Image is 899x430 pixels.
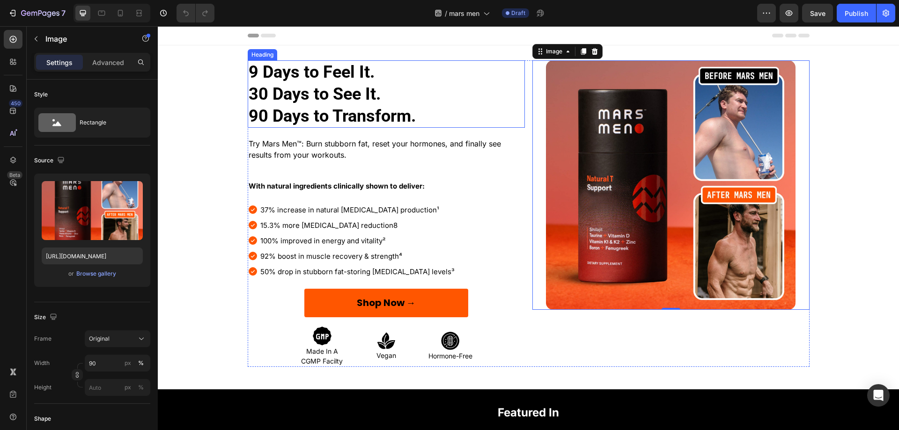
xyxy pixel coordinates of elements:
[511,9,525,17] span: Draft
[135,357,147,369] button: px
[264,325,321,335] p: Hormone-Free
[177,4,214,22] div: Undo/Redo
[125,359,131,367] div: px
[837,4,876,22] button: Publish
[34,415,51,423] div: Shape
[155,300,174,319] img: gmp_1_Traced.svg
[122,382,133,393] button: %
[85,355,150,372] input: px%
[45,33,125,44] p: Image
[42,181,143,240] img: preview-image
[4,4,70,22] button: 7
[125,383,131,392] div: px
[85,330,150,347] button: Original
[85,379,150,396] input: px%
[34,359,50,367] label: Width
[386,21,406,29] div: Image
[46,58,73,67] p: Settings
[388,34,638,284] img: 1ae35180-c724-44fd-9cd5-34e89f44c805
[339,378,402,394] h2: Featured In
[845,8,868,18] div: Publish
[135,382,147,393] button: px
[34,311,59,324] div: Size
[42,248,143,264] input: https://example.com/image.jpg
[92,58,124,67] p: Advanced
[283,305,302,324] img: peanut-free_1_Traced.svg
[76,270,116,278] div: Browse gallery
[68,268,74,279] span: or
[449,8,479,18] span: mars men
[122,357,133,369] button: %
[34,90,48,99] div: Style
[219,306,238,323] img: eco-friendly-fabric_1_Traced_03192cd0-0bcd-4cac-8525-193fc896f15a.svg
[867,384,890,407] div: Open Intercom Messenger
[138,383,144,392] div: %
[80,112,137,133] div: Rectangle
[34,335,52,343] label: Frame
[138,359,144,367] div: %
[445,8,447,18] span: /
[199,268,258,285] p: Shop Now →
[158,26,899,430] iframe: To enrich screen reader interactions, please activate Accessibility in Grammarly extension settings
[89,335,110,343] span: Original
[34,154,66,167] div: Source
[9,100,22,107] div: 450
[34,383,52,392] label: Height
[76,269,117,278] button: Browse gallery
[810,9,825,17] span: Save
[136,320,193,340] p: Made In A CGMP Facilty
[200,324,257,334] p: Vegan
[802,4,833,22] button: Save
[7,171,22,179] div: Beta
[61,7,66,19] p: 7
